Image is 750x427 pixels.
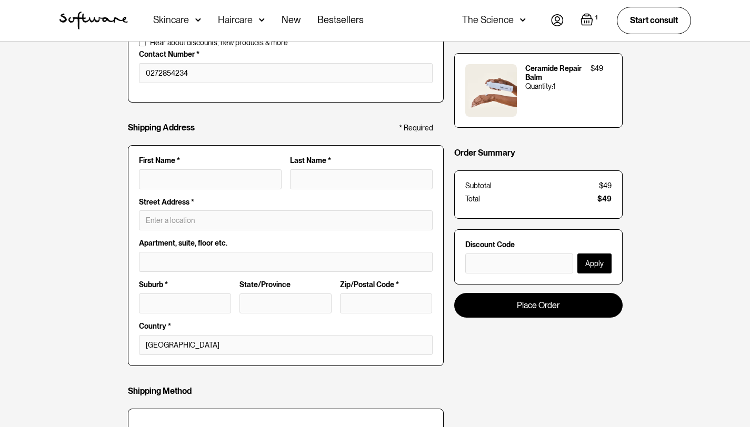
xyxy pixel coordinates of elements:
button: Apply Discount [577,253,612,273]
label: Apartment, suite, floor etc. [139,239,433,248]
div: Subtotal [465,181,492,190]
div: Haircare [218,15,253,25]
div: Total [465,195,480,204]
h4: Shipping Method [128,386,192,396]
label: Suburb * [139,280,231,289]
label: State/Province [239,280,332,289]
a: home [59,12,128,29]
label: Last Name * [290,156,433,165]
div: $49 [599,181,612,190]
div: Quantity: [525,82,553,91]
label: First Name * [139,156,282,165]
label: Country * [139,322,433,331]
a: Open cart containing 1 items [581,13,600,28]
div: 1 [593,13,600,23]
label: Contact Number * [139,50,433,59]
h4: Shipping Address [128,123,195,133]
input: Enter a location [139,210,433,230]
img: Software Logo [59,12,128,29]
label: Zip/Postal Code * [340,280,432,289]
h4: Order Summary [454,148,515,158]
div: Skincare [153,15,189,25]
div: 1 [553,82,556,91]
a: Place Order [454,293,623,318]
img: arrow down [195,15,201,25]
label: Street Address * [139,198,433,207]
img: arrow down [520,15,526,25]
div: $49 [597,195,612,204]
label: Discount Code [465,240,612,249]
div: The Science [462,15,514,25]
a: Start consult [617,7,691,34]
input: Hear about discounts, new products & more [139,39,146,46]
span: Hear about discounts, new products & more [150,38,288,47]
div: Ceramide Repair Balm [525,64,582,82]
div: * Required [399,124,433,133]
img: arrow down [259,15,265,25]
div: $49 [591,64,603,73]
